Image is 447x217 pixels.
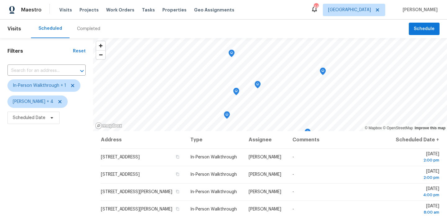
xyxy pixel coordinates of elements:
[249,172,281,177] span: [PERSON_NAME]
[365,126,382,130] a: Mapbox
[394,175,439,181] div: 2:00 pm
[185,131,244,148] th: Type
[38,25,62,32] div: Scheduled
[249,155,281,159] span: [PERSON_NAME]
[73,48,86,54] div: Reset
[95,122,122,129] a: Mapbox homepage
[190,155,237,159] span: In-Person Walkthrough
[79,7,99,13] span: Projects
[13,115,45,121] span: Scheduled Date
[101,155,140,159] span: [STREET_ADDRESS]
[7,48,73,54] h1: Filters
[7,22,21,36] span: Visits
[394,157,439,163] div: 2:00 pm
[190,190,237,194] span: In-Person Walkthrough
[249,207,281,211] span: [PERSON_NAME]
[394,187,439,198] span: [DATE]
[101,172,140,177] span: [STREET_ADDRESS]
[305,129,311,138] div: Map marker
[409,23,440,35] button: Schedule
[389,131,440,148] th: Scheduled Date ↑
[77,26,100,32] div: Completed
[292,207,294,211] span: -
[13,99,53,105] span: [PERSON_NAME] + 4
[414,25,435,33] span: Schedule
[224,111,230,121] div: Map marker
[59,7,72,13] span: Visits
[96,41,105,50] button: Zoom in
[415,126,445,130] a: Improve this map
[400,7,438,13] span: [PERSON_NAME]
[194,7,234,13] span: Geo Assignments
[142,8,155,12] span: Tasks
[78,67,86,75] button: Open
[394,204,439,215] span: [DATE]
[244,131,287,148] th: Assignee
[394,169,439,181] span: [DATE]
[292,155,294,159] span: -
[7,66,68,76] input: Search for an address...
[292,190,294,194] span: -
[233,88,239,97] div: Map marker
[228,50,235,59] div: Map marker
[101,131,185,148] th: Address
[175,206,180,212] button: Copy Address
[249,190,281,194] span: [PERSON_NAME]
[21,7,42,13] span: Maestro
[255,81,261,91] div: Map marker
[394,192,439,198] div: 4:00 pm
[106,7,134,13] span: Work Orders
[190,172,237,177] span: In-Person Walkthrough
[175,189,180,194] button: Copy Address
[101,207,172,211] span: [STREET_ADDRESS][PERSON_NAME]
[328,7,371,13] span: [GEOGRAPHIC_DATA]
[383,126,413,130] a: OpenStreetMap
[162,7,187,13] span: Properties
[314,4,318,10] div: 44
[96,50,105,59] button: Zoom out
[292,172,294,177] span: -
[175,171,180,177] button: Copy Address
[93,38,447,131] canvas: Map
[394,209,439,215] div: 8:00 am
[287,131,389,148] th: Comments
[190,207,237,211] span: In-Person Walkthrough
[101,190,172,194] span: [STREET_ADDRESS][PERSON_NAME]
[96,51,105,59] span: Zoom out
[394,152,439,163] span: [DATE]
[13,82,66,89] span: In-Person Walkthrough + 1
[175,154,180,160] button: Copy Address
[320,68,326,77] div: Map marker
